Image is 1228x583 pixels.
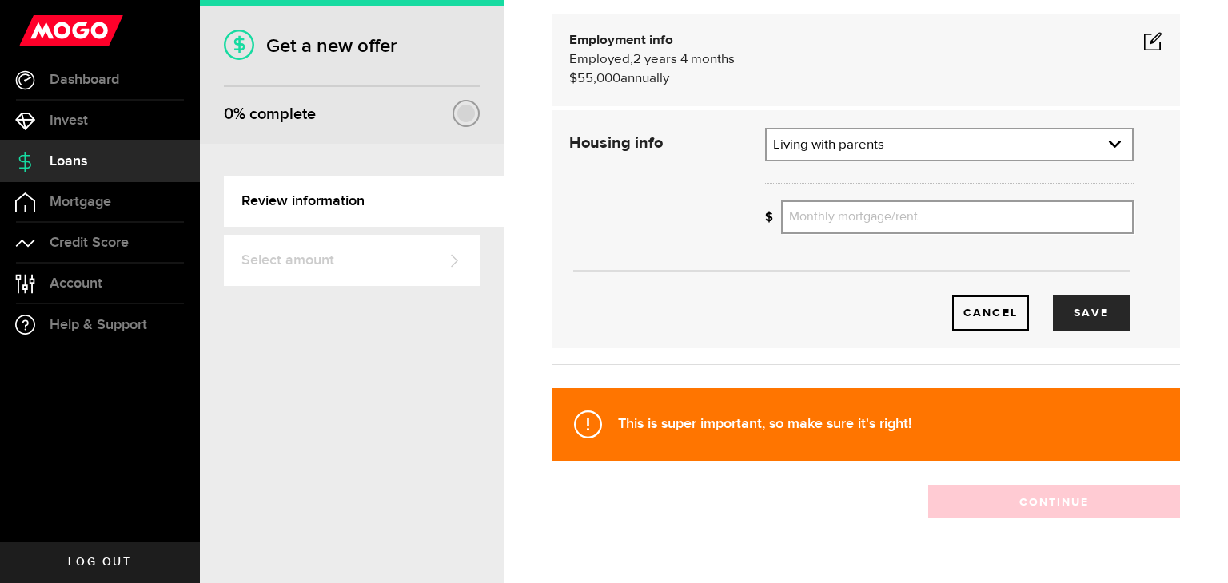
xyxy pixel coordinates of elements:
span: $55,000 [569,72,620,85]
span: Credit Score [50,236,129,250]
span: Log out [68,557,131,568]
span: Invest [50,113,88,128]
strong: This is super important, so make sure it's right! [618,415,911,432]
b: Employment info [569,34,673,47]
div: % complete [224,100,316,129]
span: Help & Support [50,318,147,332]
a: Cancel [952,295,1029,331]
span: Employed [569,53,630,66]
span: 0 [224,105,233,124]
span: 2 years 4 months [633,53,735,66]
strong: Housing info [569,135,663,151]
a: expand select [767,129,1132,160]
a: Review information [224,176,504,227]
span: Account [50,276,102,291]
button: Continue [928,485,1180,518]
span: Loans [50,154,87,169]
span: , [630,53,633,66]
span: annually [620,72,669,85]
span: Mortgage [50,195,111,209]
a: Select amount [224,235,480,286]
button: Save [1053,295,1130,331]
button: Open LiveChat chat widget [13,6,61,54]
h1: Get a new offer [224,34,480,58]
span: Dashboard [50,73,119,87]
